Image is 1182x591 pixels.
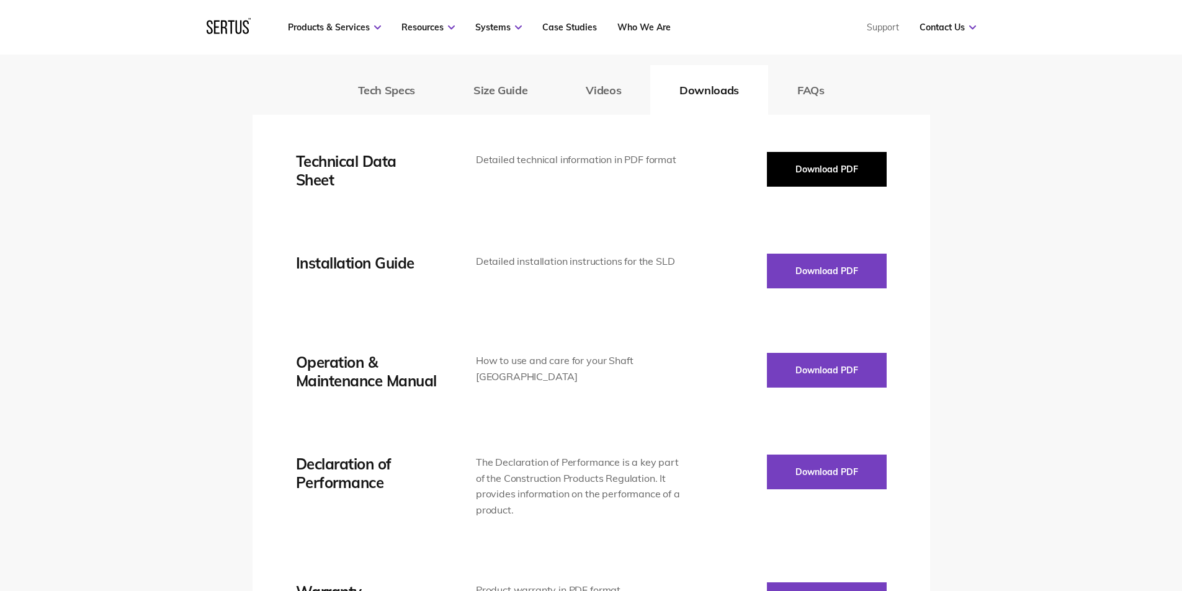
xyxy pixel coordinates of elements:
[476,152,681,168] div: Detailed technical information in PDF format
[296,455,439,492] div: Declaration of Performance
[296,254,439,272] div: Installation Guide
[329,65,444,115] button: Tech Specs
[476,455,681,518] div: The Declaration of Performance is a key part of the Construction Products Regulation. It provides...
[444,65,557,115] button: Size Guide
[557,65,650,115] button: Videos
[617,22,671,33] a: Who We Are
[920,22,976,33] a: Contact Us
[401,22,455,33] a: Resources
[296,152,439,189] div: Technical Data Sheet
[296,353,439,390] div: Operation & Maintenance Manual
[288,22,381,33] a: Products & Services
[542,22,597,33] a: Case Studies
[476,353,681,384] div: How to use and care for your Shaft [GEOGRAPHIC_DATA]
[767,152,887,187] button: Download PDF
[475,22,522,33] a: Systems
[867,22,899,33] a: Support
[768,65,854,115] button: FAQs
[767,455,887,489] button: Download PDF
[476,254,681,270] div: Detailed installation instructions for the SLD
[767,353,887,388] button: Download PDF
[767,254,887,288] button: Download PDF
